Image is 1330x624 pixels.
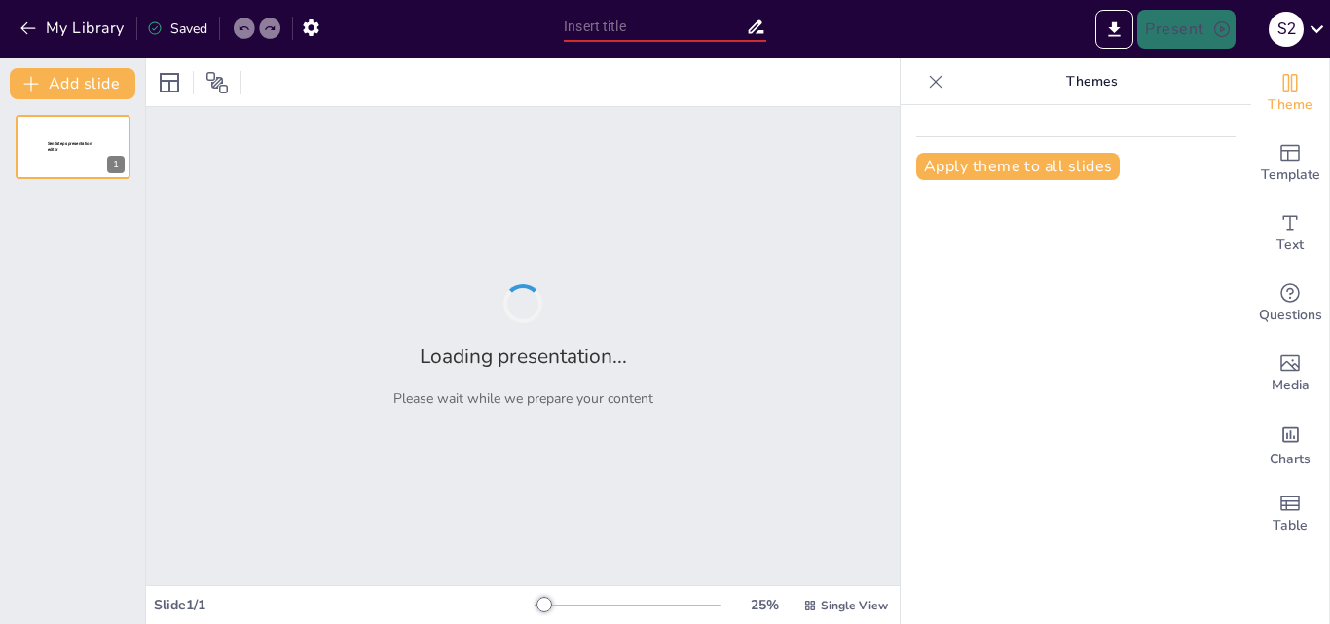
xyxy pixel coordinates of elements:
[564,13,746,41] input: Insert title
[1251,58,1329,128] div: Change the overall theme
[1251,479,1329,549] div: Add a table
[1269,12,1304,47] div: s 2
[741,596,788,614] div: 25 %
[1251,128,1329,199] div: Add ready made slides
[1251,269,1329,339] div: Get real-time input from your audience
[107,156,125,173] div: 1
[1251,199,1329,269] div: Add text boxes
[821,598,888,613] span: Single View
[1251,339,1329,409] div: Add images, graphics, shapes or video
[1095,10,1133,49] button: Export to PowerPoint
[916,153,1120,180] button: Apply theme to all slides
[205,71,229,94] span: Position
[48,141,92,152] span: Sendsteps presentation editor
[1268,94,1312,116] span: Theme
[16,115,130,179] div: 1
[420,343,627,370] h2: Loading presentation...
[1270,449,1311,470] span: Charts
[147,19,207,38] div: Saved
[951,58,1232,105] p: Themes
[393,389,653,408] p: Please wait while we prepare your content
[10,68,135,99] button: Add slide
[1272,375,1310,396] span: Media
[1269,10,1304,49] button: s 2
[1273,515,1308,536] span: Table
[1251,409,1329,479] div: Add charts and graphs
[1259,305,1322,326] span: Questions
[1261,165,1320,186] span: Template
[1137,10,1235,49] button: Present
[1276,235,1304,256] span: Text
[154,596,535,614] div: Slide 1 / 1
[15,13,132,44] button: My Library
[154,67,185,98] div: Layout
